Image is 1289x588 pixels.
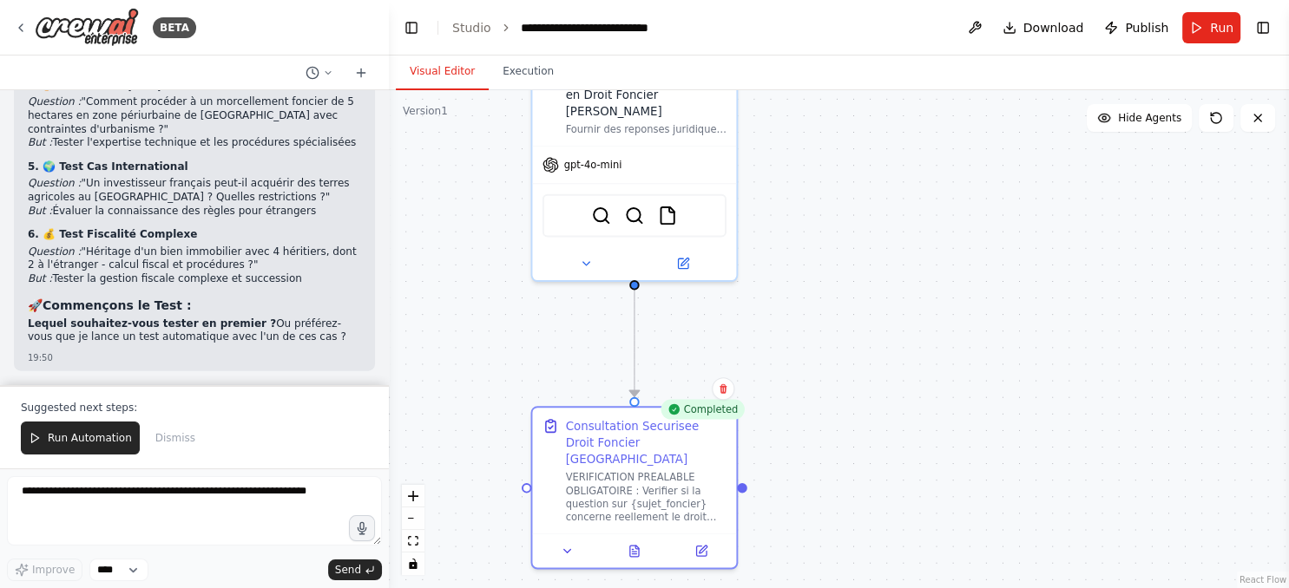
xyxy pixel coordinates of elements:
span: Run Automation [48,431,132,445]
em: Question : [28,177,82,189]
nav: breadcrumb [452,19,674,36]
div: CompletedConsultation Securisee Droit Foncier [GEOGRAPHIC_DATA]VERIFICATION PREALABLE OBLIGATOIRE... [530,406,738,569]
a: Studio [452,21,491,35]
div: Consultation Securisee Droit Foncier [GEOGRAPHIC_DATA] [566,418,727,467]
p: Suggested next steps: [21,401,368,415]
button: Send [328,559,382,580]
div: 19:50 [28,351,361,364]
em: Question : [28,245,82,258]
button: zoom in [402,485,424,507]
img: BraveSearchTool [591,206,611,225]
button: Start a new chat [347,62,375,83]
button: Publish [1097,12,1175,43]
span: Send [335,563,361,577]
strong: Lequel souhaitez-vous tester en premier ? [28,317,276,330]
div: Expert Juridique Complet en Droit Foncier [PERSON_NAME] [566,69,727,119]
button: Hide Agents [1087,104,1192,132]
a: React Flow attribution [1240,575,1286,585]
button: fit view [402,530,424,552]
button: Delete node [712,377,734,400]
button: zoom out [402,507,424,530]
em: Question : [28,95,82,108]
strong: 5. 🌍 Test Cas International [28,160,188,173]
li: "Héritage d'un bien immobilier avec 4 héritiers, dont 2 à l'étranger - calcul fiscal et procédure... [28,245,361,272]
button: Run Automation [21,421,140,454]
h3: 🚀 [28,297,361,314]
button: Hide left sidebar [399,16,424,40]
div: BETA [153,17,196,38]
button: Run [1182,12,1240,43]
button: Visual Editor [396,54,489,90]
li: Tester l'expertise technique et les procédures spécialisées [28,136,361,150]
span: Publish [1125,19,1168,36]
button: Show right sidebar [1251,16,1275,40]
div: Version 1 [403,104,448,118]
span: gpt-4o-mini [564,159,622,172]
div: Completed [661,400,745,420]
div: VERIFICATION PREALABLE OBLIGATOIRE : Verifier si la question sur {sujet_foncier} concerne reellem... [566,471,727,524]
div: Expert Juridique Complet en Droit Foncier [PERSON_NAME]Fournir des reponses juridiques precises, ... [530,58,738,282]
li: "Un investisseur français peut-il acquérir des terres agricoles au [GEOGRAPHIC_DATA] ? Quelles re... [28,177,361,204]
li: Évaluer la connaissance des règles pour étrangers [28,205,361,219]
div: React Flow controls [402,485,424,575]
button: Dismiss [147,421,204,454]
span: Improve [32,563,75,577]
button: toggle interactivity [402,552,424,575]
div: Fournir des reponses juridiques precises, completes et directes UNIQUEMENT sur les questions liee... [566,123,727,136]
p: Ou préférez-vous que je lance un test automatique avec l'un de ces cas ? [28,317,361,344]
span: Hide Agents [1118,111,1181,125]
strong: 6. 💰 Test Fiscalité Complexe [28,228,197,240]
button: Open in side panel [636,253,730,273]
em: But : [28,205,52,217]
g: Edge from ad78d793-cf0f-416e-8ec7-e46839fec46c to 2e296a08-f569-414d-b690-05f9b1e423a0 [626,272,642,396]
strong: Commençons le Test : [43,298,191,312]
button: Switch to previous chat [299,62,340,83]
span: Dismiss [155,431,195,445]
button: Improve [7,559,82,581]
span: Download [1023,19,1084,36]
img: SerperDevTool [624,206,644,225]
li: Tester la gestion fiscale complexe et succession [28,272,361,286]
li: "Comment procéder à un morcellement foncier de 5 hectares en zone périurbaine de [GEOGRAPHIC_DATA... [28,95,361,136]
img: FileReadTool [658,206,678,225]
span: Run [1210,19,1233,36]
strong: 4. 🏗️ Test Technique Spécialisé [28,79,209,91]
button: View output [599,541,669,561]
img: Logo [35,8,139,47]
button: Execution [489,54,568,90]
em: But : [28,136,52,148]
button: Open in side panel [673,541,730,561]
em: But : [28,272,52,284]
button: Download [996,12,1091,43]
button: Click to speak your automation idea [349,515,375,541]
